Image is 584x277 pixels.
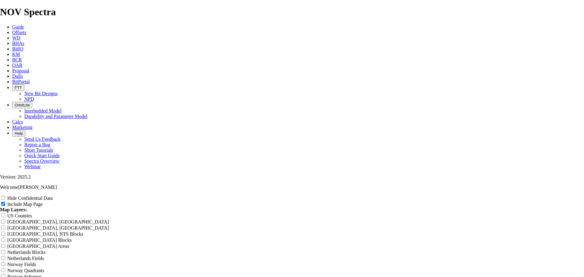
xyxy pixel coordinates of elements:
a: Send Us Feedback [24,137,61,142]
button: OrbitLite [12,102,32,108]
a: Marketing [12,125,33,130]
a: Durability and Parameter Model [24,114,88,119]
label: Norway Fields [7,262,36,267]
a: Interbedded Model [24,108,61,113]
a: BCR [12,57,22,62]
a: Webinar [24,164,41,169]
a: BHAs [12,41,24,46]
a: BitIQ [12,46,23,51]
a: Dulls [12,74,23,79]
label: US Counties [7,213,32,218]
a: KM [12,52,20,57]
span: OrbitLite [15,103,30,107]
span: Help [15,131,23,136]
label: Norway Quadrants [7,268,44,273]
a: NPD [24,96,34,102]
label: Netherlands Blocks [7,250,46,255]
label: [GEOGRAPHIC_DATA], NTS Blocks [7,231,83,237]
a: Calcs [12,119,23,124]
label: [GEOGRAPHIC_DATA] Areas [7,244,69,249]
a: New Bit Designs [24,91,57,96]
span: FTT [15,85,22,90]
a: OAR [12,63,23,68]
a: Proposal [12,68,29,73]
label: [GEOGRAPHIC_DATA] Blocks [7,237,72,243]
label: Include Map Page [7,202,43,207]
a: WD [12,35,20,40]
a: Report a Bug [24,142,50,147]
button: FTT [12,85,24,91]
span: [PERSON_NAME] [18,185,57,190]
a: Short Tutorials [24,147,54,153]
a: Guide [12,24,24,29]
button: Help [12,130,25,137]
label: Hide Confidential Data [7,196,53,201]
label: [GEOGRAPHIC_DATA], [GEOGRAPHIC_DATA] [7,225,109,230]
a: Offsets [12,30,26,35]
label: Netherlands Fields [7,256,44,261]
a: Spectra Overview [24,158,59,164]
label: [GEOGRAPHIC_DATA], [GEOGRAPHIC_DATA] [7,219,109,224]
a: BitPortal [12,79,30,84]
a: Quick Start Guide [24,153,60,158]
